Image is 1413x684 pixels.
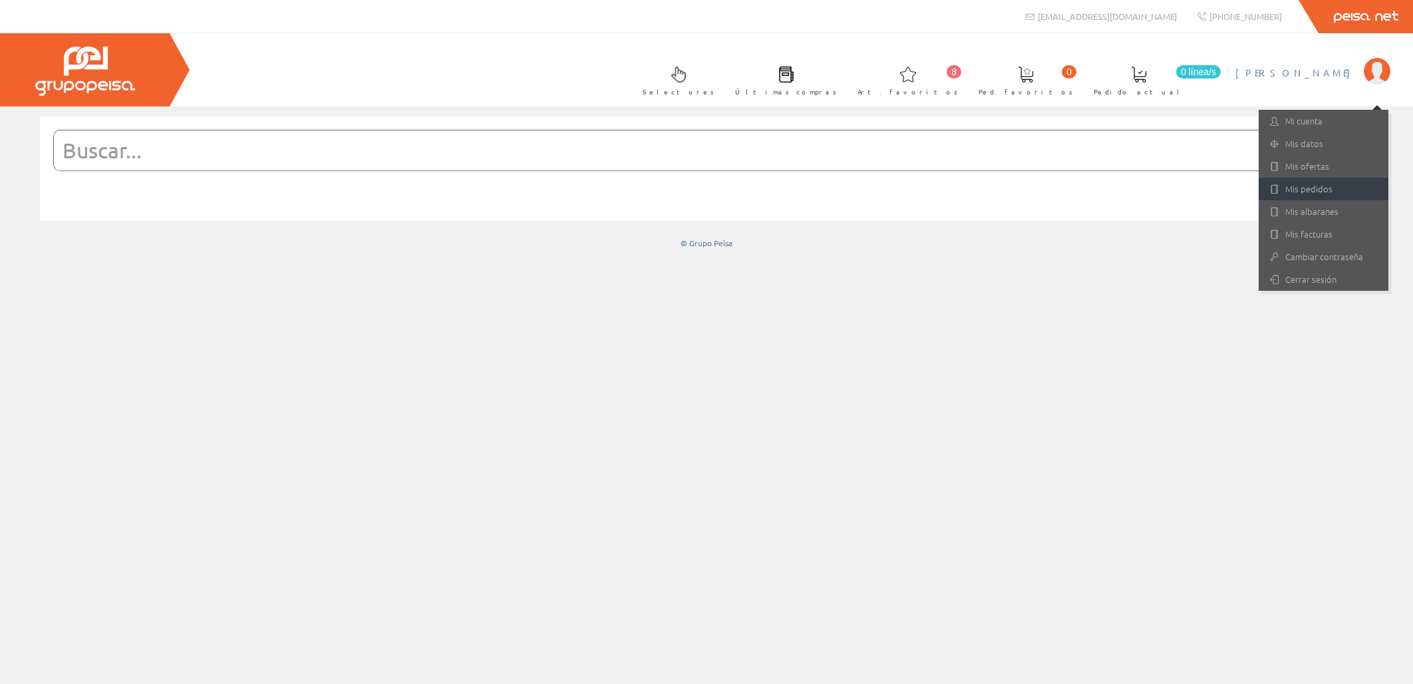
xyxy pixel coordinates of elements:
span: 0 [1062,65,1076,79]
span: Últimas compras [735,85,837,98]
a: Mis albaranes [1259,200,1388,223]
span: 0 línea/s [1176,65,1221,79]
a: Mis ofertas [1259,155,1388,178]
a: Cerrar sesión [1259,268,1388,291]
span: Selectores [643,85,714,98]
div: © Grupo Peisa [40,238,1373,249]
span: 8 [947,65,961,79]
span: [PERSON_NAME] [1235,66,1357,79]
a: Mis pedidos [1259,178,1388,200]
a: Mis datos [1259,132,1388,155]
a: [PERSON_NAME] [1235,55,1390,68]
input: Buscar... [54,130,1327,170]
span: Art. favoritos [858,85,958,98]
span: [PHONE_NUMBER] [1209,11,1282,22]
a: Cambiar contraseña [1259,246,1388,268]
a: Selectores [629,55,721,104]
a: Mi cuenta [1259,110,1388,132]
img: Grupo Peisa [35,47,135,96]
span: Pedido actual [1094,85,1184,98]
span: [EMAIL_ADDRESS][DOMAIN_NAME] [1038,11,1177,22]
a: Últimas compras [722,55,844,104]
a: 8 Art. favoritos [844,55,965,104]
span: Ped. favoritos [979,85,1073,98]
a: Mis facturas [1259,223,1388,246]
